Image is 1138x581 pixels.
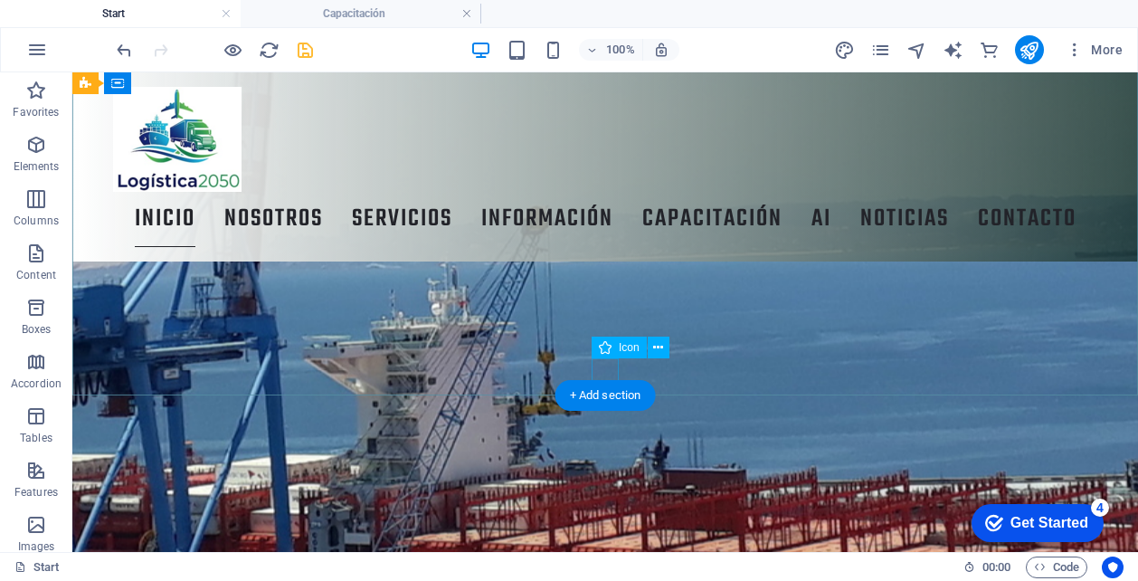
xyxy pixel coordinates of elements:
i: Pages (Ctrl+Alt+S) [870,40,891,61]
div: 4 [134,4,152,22]
button: pages [870,39,892,61]
span: 00 00 [982,557,1010,578]
button: More [1058,35,1130,64]
span: Icon [619,342,640,353]
button: Usercentrics [1102,557,1124,578]
button: commerce [979,39,1000,61]
button: publish [1015,35,1044,64]
p: Elements [14,159,60,174]
h6: Session time [963,557,1011,578]
p: Images [18,539,55,554]
p: Columns [14,214,59,228]
i: Undo: Change link (Ctrl+Z) [114,40,135,61]
h6: 100% [606,39,635,61]
span: : [995,560,998,574]
p: Favorites [13,105,59,119]
button: reload [258,39,280,61]
i: Navigator [906,40,927,61]
div: Get Started 4 items remaining, 20% complete [14,9,147,47]
button: 100% [579,39,643,61]
h4: Capacitación [241,4,481,24]
a: Click to cancel selection. Double-click to open Pages [14,557,60,578]
p: Content [16,268,56,282]
i: Reload page [259,40,280,61]
p: Features [14,485,58,500]
span: Code [1034,557,1079,578]
span: More [1066,41,1123,59]
i: On resize automatically adjust zoom level to fit chosen device. [653,42,669,58]
i: AI Writer [943,40,963,61]
button: design [834,39,856,61]
i: Save (Ctrl+S) [295,40,316,61]
i: Publish [1019,40,1039,61]
button: Code [1026,557,1087,578]
button: save [294,39,316,61]
div: Get Started [53,20,131,36]
i: Design (Ctrl+Alt+Y) [834,40,855,61]
button: navigator [906,39,928,61]
button: undo [113,39,135,61]
p: Tables [20,431,52,445]
p: Boxes [22,322,52,337]
button: text_generator [943,39,964,61]
div: + Add section [555,380,656,411]
p: Accordion [11,376,62,391]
